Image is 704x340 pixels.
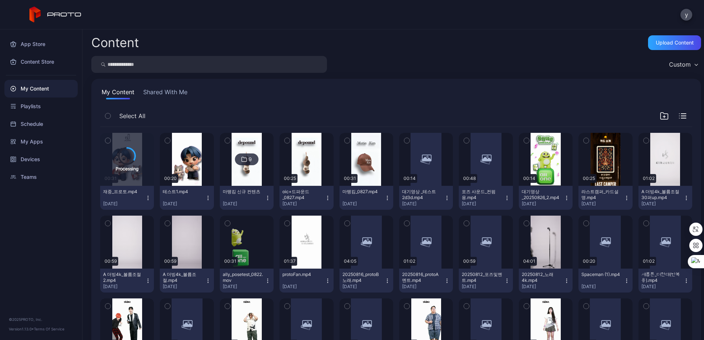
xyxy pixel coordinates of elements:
[399,269,453,293] button: 20250816_protoA멘트.mp4[DATE]
[100,186,154,210] button: 재중_프로토.mp4[DATE]
[9,327,34,331] span: Version 1.13.0 •
[522,272,562,283] div: 20250812_노래4k.mp4
[223,201,265,207] div: [DATE]
[4,115,78,133] a: Schedule
[581,201,623,207] div: [DATE]
[462,189,502,201] div: 포즈 사운드_컨펌용.mp4
[279,186,333,210] button: oic+드파운드_0827.mp4[DATE]
[34,327,64,331] a: Terms Of Service
[680,9,692,21] button: y
[519,269,573,293] button: 20250812_노래4k.mp4[DATE]
[522,284,564,290] div: [DATE]
[142,88,189,99] button: Shared With Me
[402,272,443,283] div: 20250816_protoA멘트.mp4
[641,189,682,201] div: A 더빙4k_볼륨조절30퍼up.mp4
[641,272,682,283] div: 세롭튼_더현대(반복용).mp4
[462,284,504,290] div: [DATE]
[462,201,504,207] div: [DATE]
[578,186,632,210] button: 라스트캠퍼_카드설명.mp4[DATE]
[342,272,383,283] div: 20250816_protoB노래.mp4
[282,201,324,207] div: [DATE]
[522,201,564,207] div: [DATE]
[100,88,136,99] button: My Content
[163,272,203,283] div: A 더빙4k_볼륨조절.mp4
[459,269,513,293] button: 20250812_포즈및멘트.mp4[DATE]
[462,272,502,283] div: 20250812_포즈및멘트.mp4
[100,269,154,293] button: A 더빙4k_볼륨조절2.mp4[DATE]
[163,201,205,207] div: [DATE]
[638,269,692,293] button: 세롭튼_더현대(반복용).mp4[DATE]
[339,269,393,293] button: 20250816_protoB노래.mp4[DATE]
[9,316,73,322] div: © 2025 PROTO, Inc.
[282,284,324,290] div: [DATE]
[119,111,145,120] span: Select All
[648,35,701,50] button: Upload Content
[103,272,144,283] div: A 더빙4k_볼륨조절2.mp4
[163,189,203,195] div: 테스트1.mp4
[163,284,205,290] div: [DATE]
[342,284,384,290] div: [DATE]
[339,186,393,210] button: 마뗑킴_0827.mp4[DATE]
[103,189,144,195] div: 재중_프로토.mp4
[578,269,632,293] button: Spaceman (1).mp4[DATE]
[223,189,263,195] div: 마뗑킴 신규 컨텐츠
[665,56,701,73] button: Custom
[4,168,78,186] a: Teams
[220,186,274,210] button: 마뗑킴 신규 컨텐츠[DATE]
[103,201,145,207] div: [DATE]
[581,284,623,290] div: [DATE]
[581,272,622,277] div: Spaceman (1).mp4
[223,284,265,290] div: [DATE]
[223,272,263,283] div: ally_posetest_0822.mov
[282,272,323,277] div: protoFan.mp4
[160,186,214,210] button: 테스트1.mp4[DATE]
[103,284,145,290] div: [DATE]
[669,61,691,68] div: Custom
[160,269,214,293] button: A 더빙4k_볼륨조절.mp4[DATE]
[4,150,78,168] a: Devices
[399,186,453,210] button: 대기영상 _테스트2d3d.mp4[DATE]
[459,186,513,210] button: 포즈 사운드_컨펌용.mp4[DATE]
[4,80,78,98] a: My Content
[249,156,252,163] div: 9
[402,284,444,290] div: [DATE]
[641,284,683,290] div: [DATE]
[342,189,383,195] div: 마뗑킴_0827.mp4
[116,165,138,172] div: Processing
[4,35,78,53] a: App Store
[4,98,78,115] a: Playlists
[342,201,384,207] div: [DATE]
[4,53,78,71] a: Content Store
[279,269,333,293] button: protoFan.mp4[DATE]
[91,36,139,49] div: Content
[656,40,694,46] div: Upload Content
[581,189,622,201] div: 라스트캠퍼_카드설명.mp4
[282,189,323,201] div: oic+드파운드_0827.mp4
[519,186,573,210] button: 대기영상 _20250826_2.mp4[DATE]
[522,189,562,201] div: 대기영상 _20250826_2.mp4
[638,186,692,210] button: A 더빙4k_볼륨조절30퍼up.mp4[DATE]
[641,201,683,207] div: [DATE]
[4,133,78,150] a: My Apps
[402,201,444,207] div: [DATE]
[402,189,443,201] div: 대기영상 _테스트2d3d.mp4
[220,269,274,293] button: ally_posetest_0822.mov[DATE]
